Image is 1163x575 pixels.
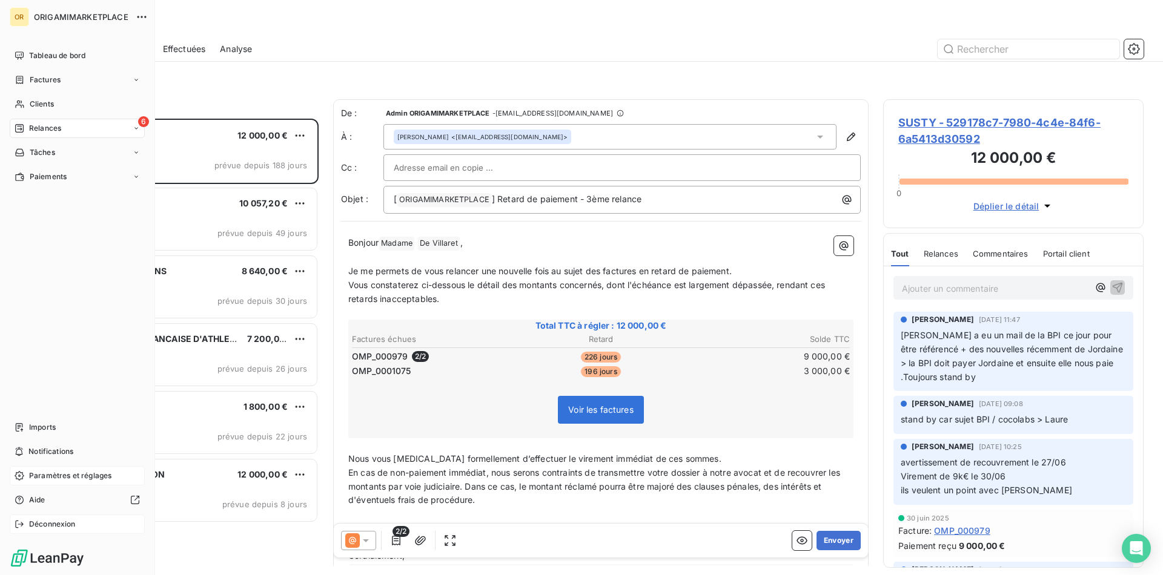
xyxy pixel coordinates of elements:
span: [DATE] 11:47 [979,316,1020,323]
span: Paiement reçu [898,539,956,552]
span: , [460,237,463,248]
span: OMP_000979 [352,350,408,363]
td: 9 000,00 € [685,350,850,363]
th: Retard [518,333,683,346]
span: Facture : [898,524,932,537]
input: Adresse email en copie ... [394,159,524,177]
span: 196 jours [581,366,620,377]
span: prévue depuis 30 jours [217,296,307,306]
span: avertissement de recouvrement le 27/06 Virement de 9k€ le 30/06 ils veulent un point avec [PERSON... [901,457,1072,495]
label: À : [341,131,383,143]
span: prévue depuis 26 jours [217,364,307,373]
span: Admin ORIGAMIMARKETPLACE [386,110,490,117]
span: [ [394,194,397,204]
span: 10 057,20 € [239,198,288,208]
span: OMP_000979 [934,524,990,537]
span: [PERSON_NAME] a eu un mail de la BPI ce jour pour être référencé + des nouvelles récemment de Jor... [901,330,1125,382]
span: Déplier le détail [973,200,1039,212]
span: SUSTY - 529178c7-7980-4c4e-84f6-6a5413d30592 [898,114,1128,147]
span: [PERSON_NAME] [912,314,974,325]
div: <[EMAIL_ADDRESS][DOMAIN_NAME]> [397,133,568,141]
span: 12 000,00 € [237,130,288,140]
span: En cas de non-paiement immédiat, nous serons contraints de transmettre votre dossier à notre avoc... [348,467,843,505]
span: Clients [30,99,54,110]
span: 2 / 2 [412,351,429,362]
span: Madame [379,237,414,251]
span: OMP_0001075 [352,365,411,377]
th: Factures échues [351,333,517,346]
span: Factures [30,74,61,85]
span: 12 000,00 € [237,469,288,479]
span: ORIGAMIMARKETPLACE [34,12,128,22]
span: [PERSON_NAME] [912,564,974,575]
span: prévue depuis 22 jours [217,432,307,441]
span: Commentaires [973,249,1029,258]
span: [DATE] 11:09 [979,566,1021,573]
span: Paiements [30,171,67,182]
span: prévue depuis 188 jours [214,160,307,170]
span: prévue depuis 49 jours [217,228,307,238]
span: Notifications [28,446,73,457]
span: Effectuées [163,43,206,55]
span: De Villaret [418,237,460,251]
span: - [EMAIL_ADDRESS][DOMAIN_NAME] [492,110,613,117]
span: [PERSON_NAME] [397,133,449,141]
span: Bonjour [348,237,379,248]
span: Objet : [341,194,368,204]
span: Paramètres et réglages [29,470,111,481]
span: Portail client [1043,249,1090,258]
span: De : [341,107,383,119]
span: Tableau de bord [29,50,85,61]
span: 8 640,00 € [242,266,288,276]
div: grid [58,119,319,575]
button: Envoyer [817,531,861,550]
span: Total TTC à régler : 12 000,00 € [350,320,852,332]
span: prévue depuis 8 jours [222,499,307,509]
span: 1 800,00 € [244,401,288,412]
th: Solde TTC [685,333,850,346]
span: Tout [891,249,909,258]
span: [PERSON_NAME] [912,441,974,452]
span: Vous constaterez ci-dessous le détail des montants concernés, dont l'échéance est largement dépas... [348,280,827,304]
input: Rechercher [938,39,1119,59]
span: [DATE] 10:25 [979,443,1022,450]
img: Logo LeanPay [10,548,85,568]
button: Déplier le détail [970,199,1058,213]
span: 2/2 [393,526,409,537]
span: Tâches [30,147,55,158]
span: ] Retard de paiement - 3ème relance [492,194,641,204]
td: 3 000,00 € [685,364,850,378]
span: Déconnexion [29,519,76,530]
span: Cordialement, [348,550,405,560]
span: Imports [29,422,56,433]
span: ORIGAMIMARKETPLACE [397,193,491,207]
span: [DATE] 09:08 [979,400,1023,407]
span: [PERSON_NAME] [912,398,974,409]
span: FEDERATION FRANCAISE D'ATHLETISME [85,333,257,344]
span: Aide [29,494,45,505]
span: Relances [924,249,958,258]
span: 6 [138,116,149,127]
span: 9 000,00 € [959,539,1006,552]
span: 7 200,00 € [247,333,293,344]
h3: 12 000,00 € [898,147,1128,171]
div: Open Intercom Messenger [1122,534,1151,563]
span: Nous vous [MEDICAL_DATA] formellement d’effectuer le virement immédiat de ces sommes. [348,453,721,464]
span: Relances [29,123,61,134]
label: Cc : [341,162,383,174]
span: 226 jours [581,352,621,363]
span: Je me permets de vous relancer une nouvelle fois au sujet des factures en retard de paiement. [348,266,732,276]
a: Aide [10,490,145,510]
span: Voir les factures [568,404,634,415]
div: OR [10,7,29,27]
span: 30 juin 2025 [907,514,949,522]
span: stand by car sujet BPI / cocolabs > Laure [901,414,1068,424]
span: Analyse [220,43,252,55]
span: 0 [896,188,901,198]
